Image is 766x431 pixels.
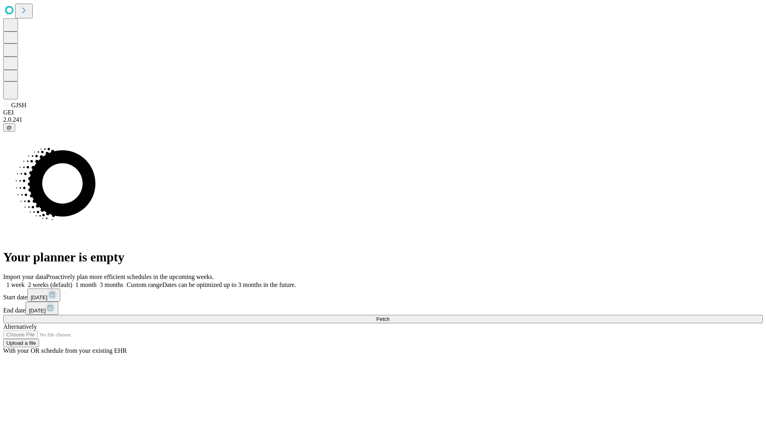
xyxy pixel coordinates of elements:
div: GEI [3,109,763,116]
span: Custom range [126,281,162,288]
button: Upload a file [3,339,39,347]
span: 3 months [100,281,123,288]
span: Import your data [3,273,46,280]
span: 2 weeks (default) [28,281,72,288]
span: 1 week [6,281,25,288]
div: 2.0.241 [3,116,763,123]
span: Proactively plan more efficient schedules in the upcoming weeks. [46,273,214,280]
span: GJSH [11,102,26,109]
span: Dates can be optimized up to 3 months in the future. [162,281,296,288]
div: Start date [3,289,763,302]
button: [DATE] [26,302,58,315]
span: @ [6,125,12,130]
span: With your OR schedule from your existing EHR [3,347,127,354]
span: 1 month [75,281,97,288]
span: Fetch [376,316,389,322]
h1: Your planner is empty [3,250,763,265]
button: Fetch [3,315,763,323]
span: [DATE] [31,295,47,301]
button: [DATE] [28,289,60,302]
button: @ [3,123,15,132]
span: Alternatively [3,323,37,330]
span: [DATE] [29,308,45,314]
div: End date [3,302,763,315]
